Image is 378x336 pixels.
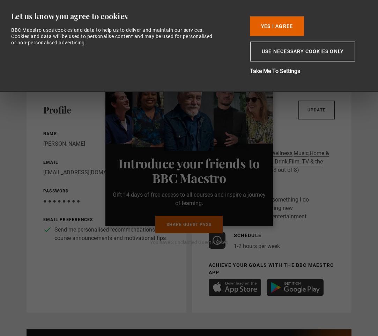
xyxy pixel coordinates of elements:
[294,150,309,157] a: Music
[209,262,335,276] p: Achieve your goals with the BBC Maestro App
[54,226,170,242] p: Send me personalised recommendations, course announcements and motivational tips
[43,198,80,204] span: ● ● ● ● ● ● ● ●
[234,131,335,138] p: Topics
[43,104,71,116] h2: Profile
[111,156,267,185] h3: Introduce your friends to BBC Maestro
[250,16,304,36] button: Yes I Agree
[11,27,216,46] div: BBC Maestro uses cookies and data to help us to deliver and maintain our services. Cookies and da...
[155,216,223,233] a: Share guest pass
[234,141,335,174] p: , , , , , , , (8 out of 8)
[43,168,170,177] p: [EMAIL_ADDRESS][DOMAIN_NAME]
[298,101,335,119] a: Update
[11,11,239,21] div: Let us know you agree to cookies
[43,131,170,137] p: Name
[250,42,355,61] button: Use necessary cookies only
[43,159,170,166] p: Email
[43,188,170,194] p: Password
[111,239,267,246] p: You have 3 unclaimed Guest Passes
[43,217,170,223] p: Email preferences
[250,67,362,75] button: Take Me To Settings
[234,242,280,250] p: 1-2 hours per week
[43,140,170,148] p: [PERSON_NAME]
[270,150,292,157] a: Wellness
[111,191,267,207] p: Gift 14 days of free access to all courses and inspire a journey of learning.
